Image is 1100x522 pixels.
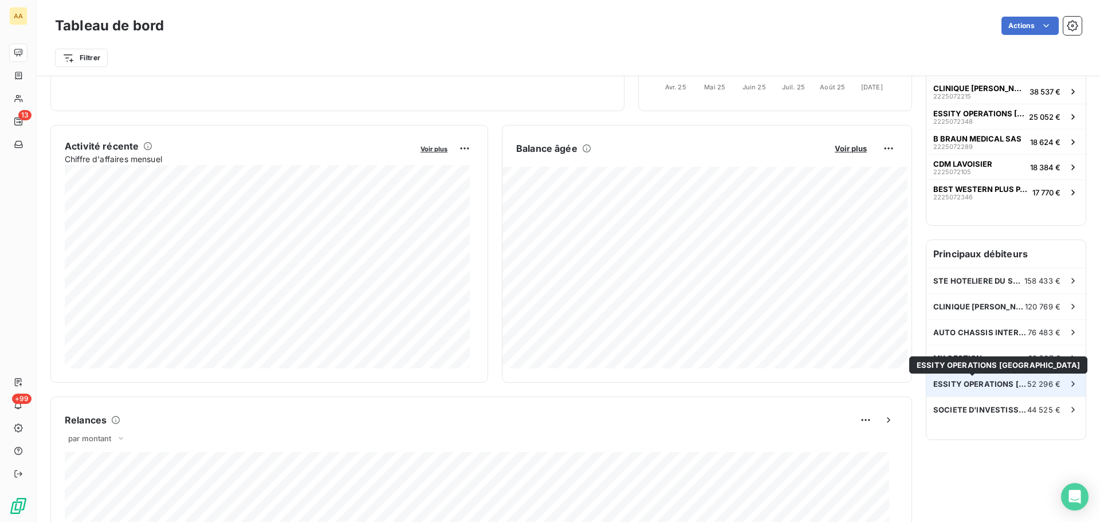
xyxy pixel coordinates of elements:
tspan: [DATE] [861,83,883,91]
button: ESSITY OPERATIONS [GEOGRAPHIC_DATA]222507234825 052 € [926,104,1086,129]
div: AA [9,7,27,25]
span: AUTO CHASSIS INTERNATIONAL [933,328,1028,337]
span: SOCIETE D'INVESTISSEMENT [933,405,1027,414]
button: Voir plus [831,143,870,154]
h3: Tableau de bord [55,15,164,36]
span: BEST WESTERN PLUS PARIS SACLAY [933,185,1028,194]
h6: Principaux débiteurs [926,240,1086,268]
button: BEST WESTERN PLUS PARIS SACLAY222507234617 770 € [926,179,1086,205]
span: ESSITY OPERATIONS [GEOGRAPHIC_DATA] [933,109,1024,118]
span: 38 537 € [1030,87,1060,96]
span: 120 769 € [1025,302,1060,311]
button: Voir plus [417,143,451,154]
button: Filtrer [55,49,108,67]
span: 25 052 € [1029,112,1060,121]
span: Chiffre d'affaires mensuel [65,153,412,165]
span: 52 296 € [1027,379,1060,388]
span: 2225072105 [933,168,971,175]
span: 68 507 € [1028,354,1060,363]
span: CLINIQUE [PERSON_NAME] 2 [933,84,1025,93]
span: 76 483 € [1028,328,1060,337]
span: B BRAUN MEDICAL SAS [933,134,1022,143]
h6: Relances [65,413,107,427]
span: ESSITY OPERATIONS [GEOGRAPHIC_DATA] [933,379,1027,388]
span: ESSITY OPERATIONS [GEOGRAPHIC_DATA] [917,360,1080,370]
span: Voir plus [835,144,867,153]
span: STE HOTELIERE DU SH61QG [933,276,1024,285]
h6: Balance âgée [516,142,577,155]
span: 2225072346 [933,194,973,201]
tspan: Août 25 [820,83,845,91]
span: 13 [18,110,32,120]
span: 18 624 € [1030,138,1060,147]
tspan: Juin 25 [742,83,766,91]
img: Logo LeanPay [9,497,27,515]
button: Actions [1001,17,1059,35]
button: B BRAUN MEDICAL SAS222507228918 624 € [926,129,1086,154]
button: CLINIQUE [PERSON_NAME] 2222507221538 537 € [926,79,1086,104]
span: MK GESTION [933,354,983,363]
button: CDM LAVOISIER222507210518 384 € [926,154,1086,179]
span: Voir plus [421,145,447,153]
span: 17 770 € [1032,188,1060,197]
h6: Activité récente [65,139,139,153]
span: CDM LAVOISIER [933,159,992,168]
div: Open Intercom Messenger [1061,483,1089,511]
span: 44 525 € [1027,405,1060,414]
tspan: Juil. 25 [782,83,805,91]
span: 2225072289 [933,143,973,150]
span: 158 433 € [1024,276,1060,285]
span: par montant [68,434,112,443]
span: 2225072215 [933,93,971,100]
span: 2225072348 [933,118,973,125]
span: 18 384 € [1030,163,1060,172]
tspan: Mai 25 [704,83,725,91]
span: CLINIQUE [PERSON_NAME] 2 [933,302,1025,311]
span: +99 [12,394,32,404]
tspan: Avr. 25 [665,83,686,91]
